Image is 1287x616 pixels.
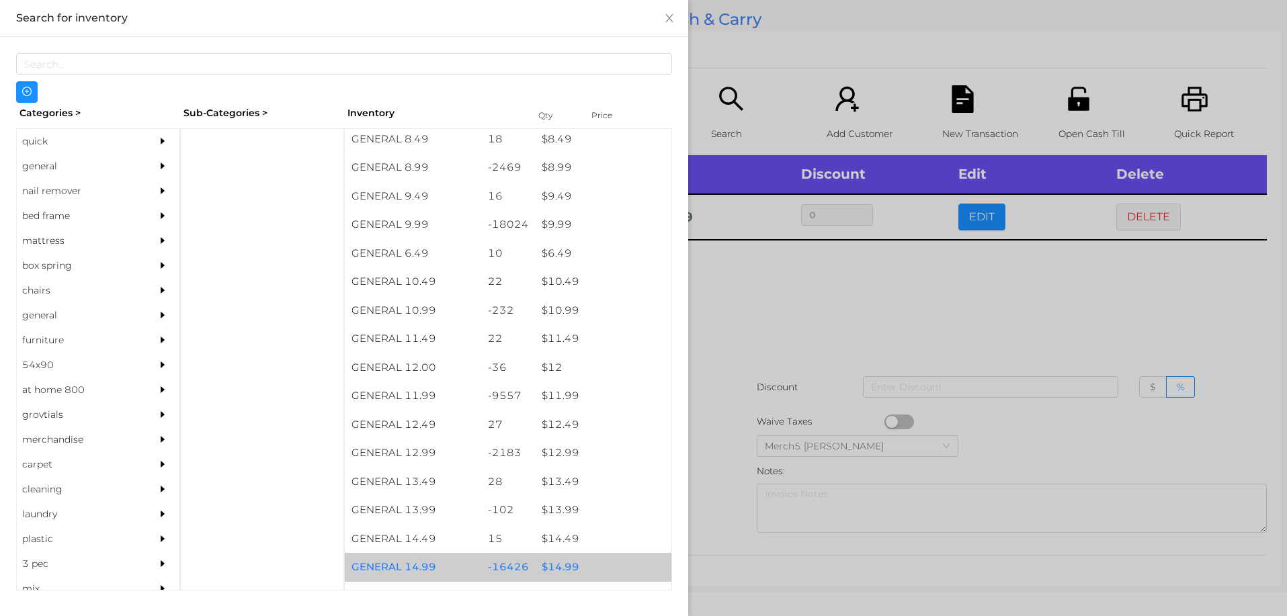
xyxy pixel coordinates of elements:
[158,236,167,245] i: icon: caret-right
[17,353,139,378] div: 54x90
[158,534,167,543] i: icon: caret-right
[17,502,139,527] div: laundry
[158,459,167,469] i: icon: caret-right
[481,324,536,353] div: 22
[347,106,522,120] div: Inventory
[345,267,481,296] div: GENERAL 10.49
[17,477,139,502] div: cleaning
[345,153,481,182] div: GENERAL 8.99
[481,468,536,496] div: 28
[345,553,481,582] div: GENERAL 14.99
[345,324,481,353] div: GENERAL 11.49
[17,179,139,204] div: nail remover
[535,353,671,382] div: $ 12
[481,553,536,582] div: -16426
[345,296,481,325] div: GENERAL 10.99
[345,468,481,496] div: GENERAL 13.49
[481,439,536,468] div: -2183
[535,382,671,410] div: $ 11.99
[158,559,167,568] i: icon: caret-right
[158,335,167,345] i: icon: caret-right
[345,382,481,410] div: GENERAL 11.99
[158,310,167,320] i: icon: caret-right
[535,296,671,325] div: $ 10.99
[481,382,536,410] div: -9557
[158,161,167,171] i: icon: caret-right
[17,228,139,253] div: mattress
[481,525,536,554] div: 15
[345,182,481,211] div: GENERAL 9.49
[535,439,671,468] div: $ 12.99
[345,525,481,554] div: GENERAL 14.49
[481,410,536,439] div: 27
[158,211,167,220] i: icon: caret-right
[481,125,536,154] div: 18
[17,452,139,477] div: carpet
[158,186,167,195] i: icon: caret-right
[535,267,671,296] div: $ 10.49
[158,285,167,295] i: icon: caret-right
[535,496,671,525] div: $ 13.99
[17,253,139,278] div: box spring
[345,410,481,439] div: GENERAL 12.49
[535,153,671,182] div: $ 8.99
[535,106,575,125] div: Qty
[158,509,167,519] i: icon: caret-right
[158,484,167,494] i: icon: caret-right
[535,553,671,582] div: $ 14.99
[345,496,481,525] div: GENERAL 13.99
[345,210,481,239] div: GENERAL 9.99
[180,103,344,124] div: Sub-Categories >
[158,360,167,369] i: icon: caret-right
[481,296,536,325] div: -232
[17,278,139,303] div: chairs
[481,582,536,611] div: 23
[158,584,167,593] i: icon: caret-right
[17,204,139,228] div: bed frame
[158,435,167,444] i: icon: caret-right
[17,402,139,427] div: grovtials
[481,267,536,296] div: 22
[535,182,671,211] div: $ 9.49
[158,136,167,146] i: icon: caret-right
[535,525,671,554] div: $ 14.49
[481,210,536,239] div: -18024
[535,125,671,154] div: $ 8.49
[16,103,180,124] div: Categories >
[481,496,536,525] div: -102
[158,410,167,419] i: icon: caret-right
[535,468,671,496] div: $ 13.49
[345,439,481,468] div: GENERAL 12.99
[16,11,672,26] div: Search for inventory
[17,378,139,402] div: at home 800
[345,239,481,268] div: GENERAL 6.49
[17,527,139,552] div: plastic
[535,410,671,439] div: $ 12.49
[481,153,536,182] div: -2469
[17,576,139,601] div: mix
[535,324,671,353] div: $ 11.49
[17,303,139,328] div: general
[17,129,139,154] div: quick
[535,210,671,239] div: $ 9.99
[158,261,167,270] i: icon: caret-right
[588,106,642,125] div: Price
[345,353,481,382] div: GENERAL 12.00
[664,13,675,24] i: icon: close
[17,552,139,576] div: 3 pec
[16,81,38,103] button: icon: plus-circle
[16,53,672,75] input: Search...
[481,353,536,382] div: -36
[345,125,481,154] div: GENERAL 8.49
[17,328,139,353] div: furniture
[158,385,167,394] i: icon: caret-right
[481,182,536,211] div: 16
[535,582,671,611] div: $ 15.49
[481,239,536,268] div: 10
[17,427,139,452] div: merchandise
[345,582,481,611] div: GENERAL 15.49
[535,239,671,268] div: $ 6.49
[17,154,139,179] div: general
